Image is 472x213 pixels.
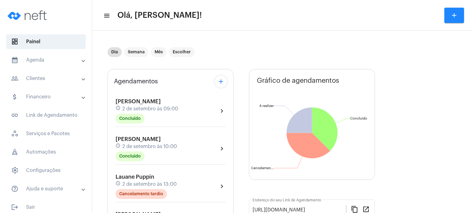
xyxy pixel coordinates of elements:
span: sidenav icon [11,130,18,137]
mat-chip: Dia [108,47,122,57]
text: Cancelamen... [251,166,274,170]
span: Painel [6,34,86,49]
span: 2 de setembro às 10:00 [122,144,177,149]
mat-chip: Concluído [116,151,144,161]
mat-icon: chevron_right [218,145,226,152]
span: Link de Agendamento [6,108,86,123]
mat-expansion-panel-header: sidenav iconAjuda e suporte [4,181,92,196]
span: sidenav icon [11,167,18,174]
mat-icon: sidenav icon [11,56,18,64]
text: A realizar [259,104,274,108]
mat-icon: schedule [116,143,121,150]
mat-icon: sidenav icon [11,112,18,119]
mat-panel-title: Financeiro [11,93,82,101]
mat-expansion-panel-header: sidenav iconAgenda [4,53,92,67]
span: sidenav icon [11,38,18,45]
mat-icon: add [217,78,225,85]
mat-icon: open_in_new [362,205,370,213]
span: Olá, [PERSON_NAME]! [117,10,202,20]
span: 2 de setembro às 09:00 [122,106,178,112]
mat-expansion-panel-header: sidenav iconClientes [4,71,92,86]
mat-icon: content_copy [351,205,358,213]
mat-panel-title: Clientes [11,75,82,82]
mat-chip: Escolher [169,47,195,57]
mat-chip: Semana [124,47,148,57]
span: Serviços e Pacotes [6,126,86,141]
mat-icon: chevron_right [218,183,226,190]
mat-icon: schedule [116,181,121,188]
mat-chip: Cancelamento tardio [116,189,167,199]
mat-icon: add [450,12,458,19]
mat-icon: schedule [116,105,121,112]
mat-chip: Mês [151,47,167,57]
mat-icon: sidenav icon [11,93,18,101]
input: Link [253,207,346,213]
span: Agendamentos [114,78,158,85]
img: logo-neft-novo-2.png [5,3,51,28]
text: Concluído [350,117,367,120]
span: [PERSON_NAME] [116,136,161,142]
mat-icon: chevron_right [218,107,226,115]
span: Gráfico de agendamentos [257,77,339,84]
mat-chip: Concluído [116,114,144,124]
span: Configurações [6,163,86,178]
span: sidenav icon [11,148,18,156]
mat-expansion-panel-header: sidenav iconFinanceiro [4,89,92,104]
mat-icon: sidenav icon [11,185,18,192]
mat-icon: sidenav icon [11,75,18,82]
span: Lauane Puppin [116,174,154,180]
span: 2 de setembro às 13:00 [122,181,177,187]
mat-icon: sidenav icon [103,12,109,19]
mat-panel-title: Agenda [11,56,82,64]
mat-panel-title: Ajuda e suporte [11,185,82,192]
span: [PERSON_NAME] [116,99,161,104]
span: Automações [6,145,86,159]
mat-icon: sidenav icon [11,203,18,211]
